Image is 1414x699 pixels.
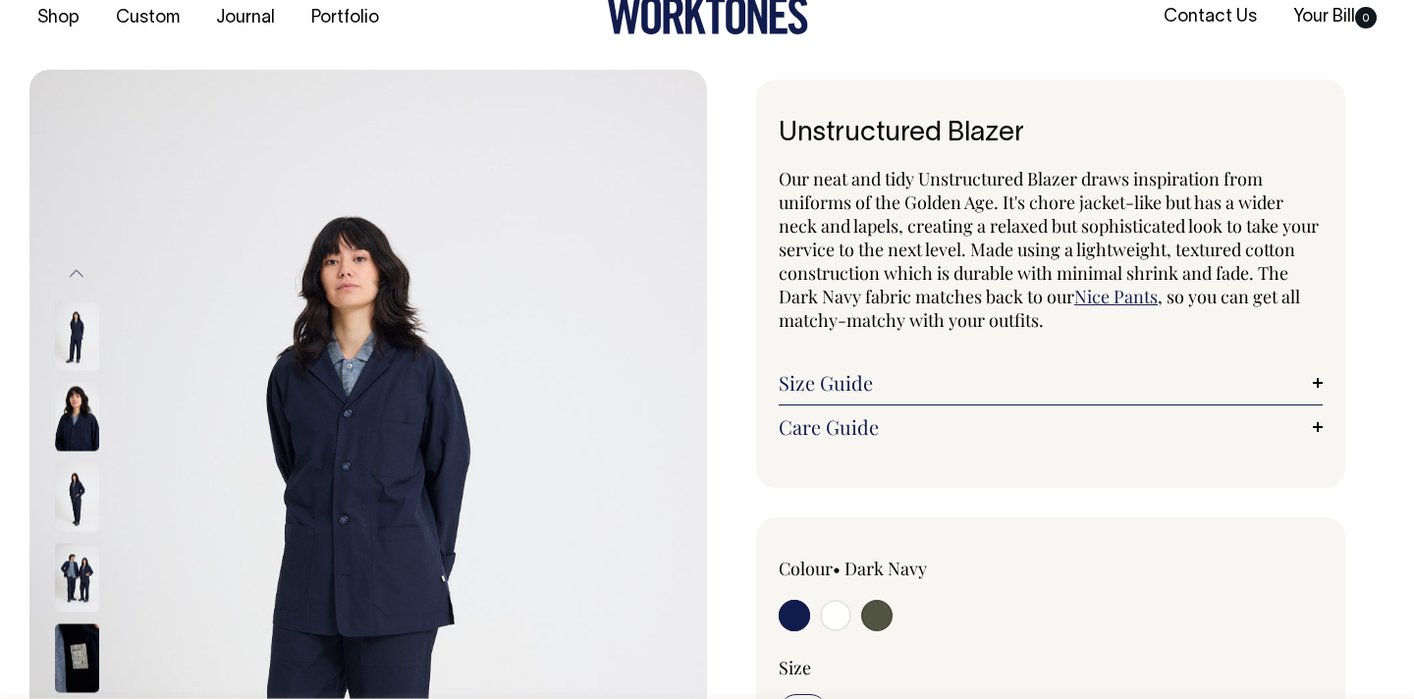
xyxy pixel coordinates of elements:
a: Size Guide [779,371,1323,395]
span: , so you can get all matchy-matchy with your outfits. [779,285,1300,332]
a: Portfolio [303,2,387,34]
img: dark-navy [55,543,99,612]
span: 0 [1355,7,1377,28]
label: Dark Navy [844,557,927,580]
a: Journal [208,2,283,34]
div: Size [779,656,1323,679]
a: Your Bill0 [1285,1,1385,33]
div: Colour [779,557,997,580]
span: Our neat and tidy Unstructured Blazer draws inspiration from uniforms of the Golden Age. It's cho... [779,167,1319,308]
a: Contact Us [1156,1,1265,33]
button: Previous [62,252,91,296]
img: dark-navy [55,462,99,531]
h1: Unstructured Blazer [779,119,1323,149]
a: Nice Pants [1074,285,1158,308]
a: Custom [108,2,188,34]
img: dark-navy [55,623,99,692]
a: Shop [29,2,87,34]
img: dark-navy [55,301,99,370]
span: • [833,557,841,580]
img: dark-navy [55,382,99,451]
a: Care Guide [779,415,1323,439]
